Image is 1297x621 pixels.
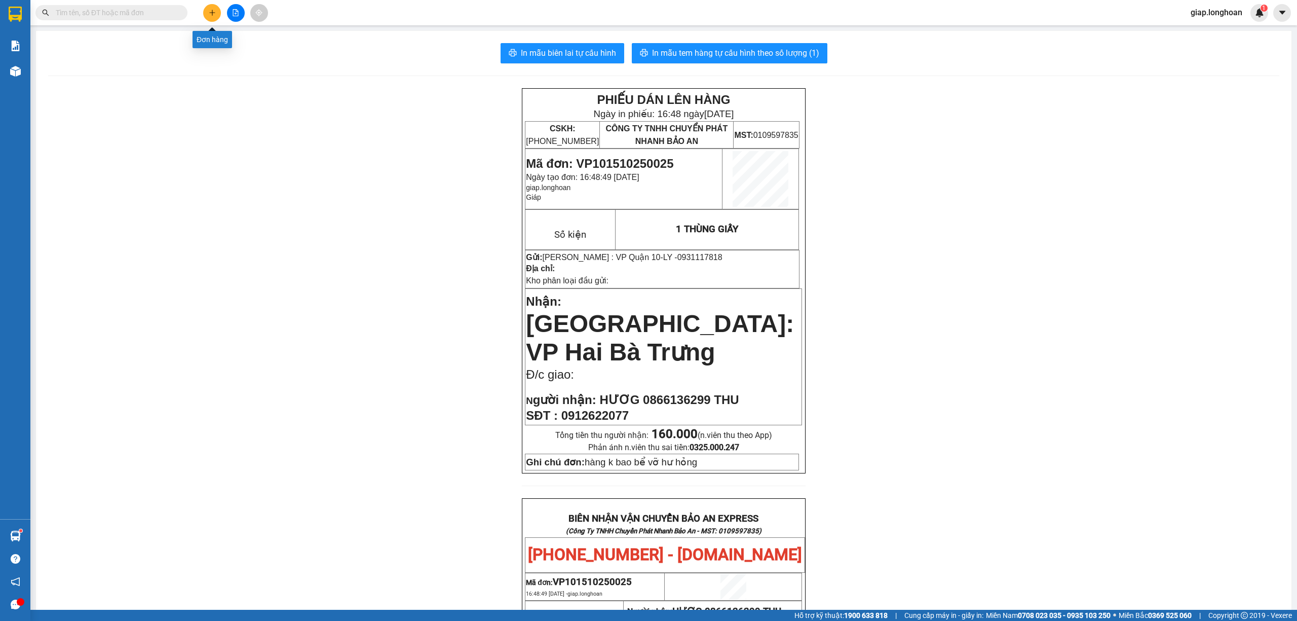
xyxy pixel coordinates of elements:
[193,31,232,48] div: Đơn hàng
[232,9,239,16] span: file-add
[555,430,772,440] span: Tổng tiền thu người nhận:
[501,43,624,63] button: printerIn mẫu biên lai tự cấu hình
[10,66,21,77] img: warehouse-icon
[526,310,794,366] span: [GEOGRAPHIC_DATA]: VP Hai Bà Trưng
[19,529,22,532] sup: 1
[734,131,753,139] strong: MST:
[605,124,728,145] span: CÔNG TY TNHH CHUYỂN PHÁT NHANH BẢO AN
[203,4,221,22] button: plus
[561,409,629,422] span: 0912622077
[677,253,722,262] span: 0931117818
[566,527,761,535] strong: (Công Ty TNHH Chuyển Phát Nhanh Bảo An - MST: 0109597835)
[632,43,827,63] button: printerIn mẫu tem hàng tự cấu hình theo số lượng (1)
[56,7,175,18] input: Tìm tên, số ĐT hoặc mã đơn
[597,93,730,106] strong: PHIẾU DÁN LÊN HÀNG
[895,610,897,621] span: |
[28,34,54,43] strong: CSKH:
[521,47,616,59] span: In mẫu biên lai tự cấu hình
[526,124,599,145] span: [PHONE_NUMBER]
[11,600,20,609] span: message
[42,9,49,16] span: search
[526,193,541,201] span: Giáp
[599,393,739,407] span: HƯƠG 0866136299 THU
[10,531,21,541] img: warehouse-icon
[676,224,738,235] span: 1 THÙNG GIẤY
[781,607,786,616] span: -
[526,276,608,285] span: Kho phân loại đầu gửi:
[1018,611,1111,619] strong: 0708 023 035 - 0935 103 250
[1119,610,1192,621] span: Miền Bắc
[526,457,585,467] strong: Ghi chú đơn:
[526,578,632,587] span: Mã đơn:
[509,49,517,58] span: printer
[526,184,570,192] span: giap.longhoan
[690,443,739,452] strong: 0325.000.247
[526,173,639,181] span: Ngày tạo đơn: 16:48:49 [DATE]
[526,395,596,406] strong: N
[528,545,802,564] span: [PHONE_NUMBER] - [DOMAIN_NAME]
[526,253,542,262] strong: Gửi:
[1148,611,1192,619] strong: 0369 525 060
[624,606,781,617] strong: -
[526,457,697,467] span: hàng k bao bể vỡ hư hỏng
[10,41,21,51] img: solution-icon
[255,9,262,16] span: aim
[568,513,758,524] strong: BIÊN NHẬN VẬN CHUYỂN BẢO AN EXPRESS
[652,427,698,441] strong: 160.000
[227,4,245,22] button: file-add
[672,606,781,617] span: HƯƠG 0866136299 THU
[533,393,596,407] span: gười nhận:
[1278,8,1287,17] span: caret-down
[1241,612,1248,619] span: copyright
[652,430,772,440] span: (n.viên thu theo App)
[526,295,561,308] span: Nhận:
[640,49,648,58] span: printer
[1182,6,1250,19] span: giap.longhoan
[593,108,734,119] span: Ngày in phiếu: 16:48 ngày
[11,577,20,587] span: notification
[1113,613,1116,617] span: ⚪️
[68,20,208,31] span: Ngày in phiếu: 16:48 ngày
[663,253,722,262] span: LY -
[526,368,574,381] span: Đ/c giao:
[794,610,888,621] span: Hỗ trợ kỹ thuật:
[904,610,983,621] span: Cung cấp máy in - giấy in:
[526,591,602,597] span: 16:48:49 [DATE] -
[1273,4,1291,22] button: caret-down
[627,607,781,616] span: Người nhận:
[660,253,722,262] span: -
[652,47,819,59] span: In mẫu tem hàng tự cấu hình theo số lượng (1)
[588,443,739,452] span: Phản ánh n.viên thu sai tiền:
[1199,610,1201,621] span: |
[704,108,734,119] span: [DATE]
[9,7,22,22] img: logo-vxr
[567,591,602,597] span: giap.longhoan
[80,34,202,53] span: CÔNG TY TNHH CHUYỂN PHÁT NHANH BẢO AN
[11,554,20,564] span: question-circle
[4,34,77,52] span: [PHONE_NUMBER]
[526,157,673,170] span: Mã đơn: VP101510250025
[1255,8,1264,17] img: icon-new-feature
[526,409,558,422] strong: SĐT :
[844,611,888,619] strong: 1900 633 818
[986,610,1111,621] span: Miền Nam
[543,253,661,262] span: [PERSON_NAME] : VP Quận 10
[209,9,216,16] span: plus
[1261,5,1268,12] sup: 1
[550,124,576,133] strong: CSKH:
[554,229,586,240] span: Số kiện
[4,61,151,75] span: Mã đơn: VP101510250025
[71,5,205,18] strong: PHIẾU DÁN LÊN HÀNG
[734,131,798,139] span: 0109597835
[250,4,268,22] button: aim
[1262,5,1266,12] span: 1
[526,264,555,273] strong: Địa chỉ:
[553,576,632,588] span: VP101510250025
